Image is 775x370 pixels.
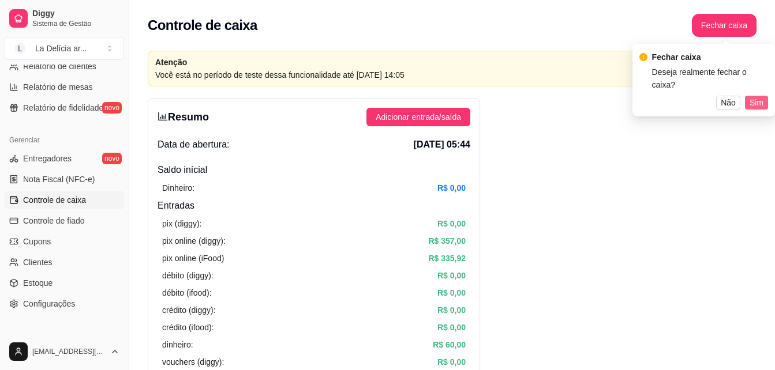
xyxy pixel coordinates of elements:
a: Nota Fiscal (NFC-e) [5,170,124,188]
span: Clientes [23,256,53,268]
button: Adicionar entrada/saída [366,108,470,126]
span: [DATE] 05:44 [414,138,470,152]
span: Sistema de Gestão [32,19,119,28]
button: Sim [745,96,768,110]
div: Fechar caixa [652,51,768,63]
span: exclamation-circle [639,53,647,61]
a: Entregadoresnovo [5,149,124,168]
span: Relatório de clientes [23,61,96,72]
div: Diggy [5,327,124,345]
article: R$ 335,92 [428,252,466,265]
div: La Delícia ar ... [35,43,87,54]
span: Relatório de mesas [23,81,93,93]
h2: Controle de caixa [148,16,257,35]
a: Relatório de mesas [5,78,124,96]
a: Estoque [5,274,124,292]
span: Controle de fiado [23,215,85,226]
span: Data de abertura: [158,138,230,152]
span: Controle de caixa [23,194,86,206]
h3: Resumo [158,109,209,125]
button: [EMAIL_ADDRESS][DOMAIN_NAME] [5,338,124,365]
button: Não [716,96,740,110]
article: R$ 0,00 [437,356,466,368]
article: R$ 0,00 [437,217,466,230]
span: Cupons [23,236,51,247]
div: Deseja realmente fechar o caixa? [652,66,768,91]
article: débito (diggy): [162,269,214,282]
div: Gerenciar [5,131,124,149]
span: Relatório de fidelidade [23,102,103,114]
span: bar-chart [158,111,168,122]
span: Não [721,96,736,109]
article: Você está no período de teste dessa funcionalidade até [DATE] 14:05 [155,69,692,81]
article: R$ 357,00 [428,235,466,247]
span: Diggy [32,9,119,19]
button: Fechar caixa [692,14,757,37]
span: Estoque [23,277,53,289]
h4: Saldo inícial [158,163,470,177]
article: R$ 0,00 [437,286,466,299]
a: Cupons [5,232,124,251]
h4: Entradas [158,199,470,213]
article: R$ 0,00 [437,321,466,334]
article: Dinheiro: [162,182,194,194]
article: R$ 0,00 [437,304,466,316]
span: Adicionar entrada/saída [376,111,461,123]
article: crédito (diggy): [162,304,216,316]
article: Atenção [155,56,692,69]
article: pix online (iFood) [162,252,224,265]
a: Clientes [5,253,124,271]
article: vouchers (diggy): [162,356,224,368]
article: pix (diggy): [162,217,201,230]
span: Sim [750,96,763,109]
article: R$ 0,00 [437,182,466,194]
article: R$ 0,00 [437,269,466,282]
article: R$ 60,00 [433,338,466,351]
a: DiggySistema de Gestão [5,5,124,32]
span: [EMAIL_ADDRESS][DOMAIN_NAME] [32,347,106,356]
a: Controle de caixa [5,191,124,209]
span: Configurações [23,298,75,309]
a: Controle de fiado [5,212,124,230]
article: débito (ifood): [162,286,212,299]
span: Entregadores [23,153,72,164]
a: Relatório de fidelidadenovo [5,99,124,117]
button: Select a team [5,37,124,60]
a: Relatório de clientes [5,57,124,75]
article: dinheiro: [162,338,193,351]
article: crédito (ifood): [162,321,214,334]
span: L [14,43,26,54]
a: Configurações [5,295,124,313]
article: pix online (diggy): [162,235,226,247]
span: Nota Fiscal (NFC-e) [23,173,95,185]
